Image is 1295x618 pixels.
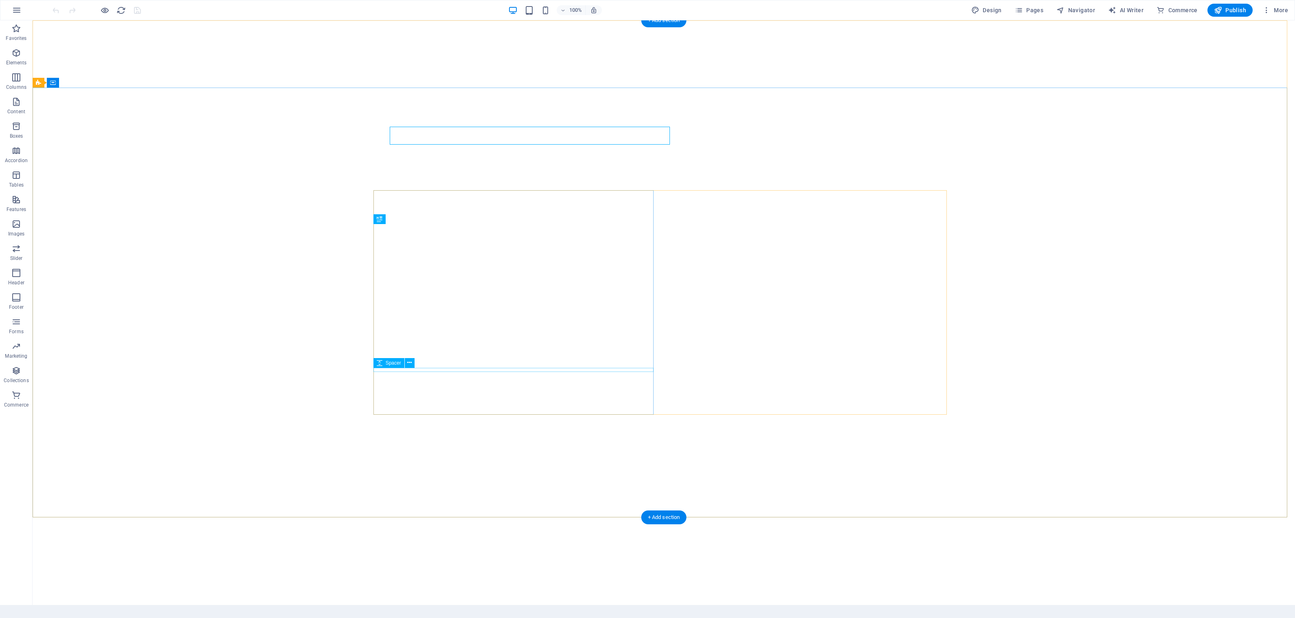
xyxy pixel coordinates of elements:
[7,206,26,213] p: Features
[1012,4,1047,17] button: Pages
[641,13,687,27] div: + Add section
[6,84,26,90] p: Columns
[569,5,582,15] h6: 100%
[1157,6,1198,14] span: Commerce
[4,377,29,384] p: Collections
[1259,4,1291,17] button: More
[968,4,1005,17] button: Design
[116,6,126,15] i: Reload page
[386,361,401,365] span: Spacer
[641,510,687,524] div: + Add section
[1153,4,1201,17] button: Commerce
[5,353,27,359] p: Marketing
[9,328,24,335] p: Forms
[1214,6,1246,14] span: Publish
[10,255,23,262] p: Slider
[6,35,26,42] p: Favorites
[116,5,126,15] button: reload
[100,5,110,15] button: Click here to leave preview mode and continue editing
[8,231,25,237] p: Images
[1108,6,1144,14] span: AI Writer
[1105,4,1147,17] button: AI Writer
[1262,6,1288,14] span: More
[9,304,24,310] p: Footer
[557,5,586,15] button: 100%
[590,7,597,14] i: On resize automatically adjust zoom level to fit chosen device.
[1015,6,1043,14] span: Pages
[10,133,23,139] p: Boxes
[4,402,29,408] p: Commerce
[6,59,27,66] p: Elements
[5,157,28,164] p: Accordion
[1207,4,1253,17] button: Publish
[968,4,1005,17] div: Design (Ctrl+Alt+Y)
[7,108,25,115] p: Content
[1053,4,1098,17] button: Navigator
[1056,6,1095,14] span: Navigator
[8,279,24,286] p: Header
[971,6,1002,14] span: Design
[9,182,24,188] p: Tables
